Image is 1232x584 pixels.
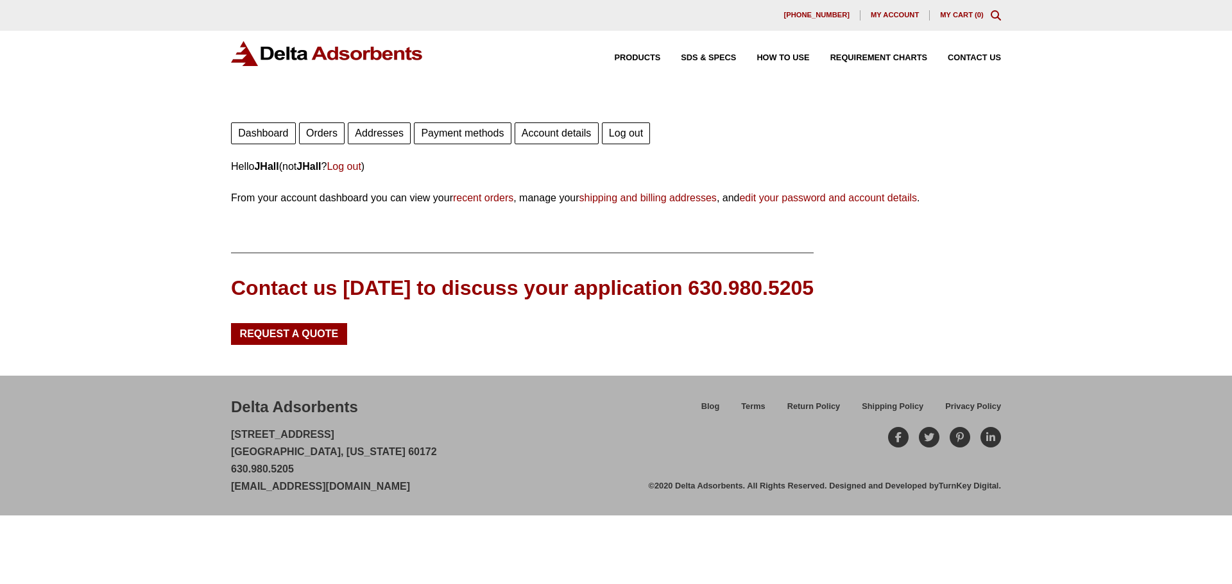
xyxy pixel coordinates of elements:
a: Return Policy [776,399,851,422]
span: [PHONE_NUMBER] [783,12,850,19]
a: My Cart (0) [940,11,984,19]
a: recent orders [453,192,513,203]
a: Log out [602,122,651,144]
a: SDS & SPECS [660,54,736,62]
a: Orders [299,122,345,144]
nav: Account pages [231,119,1001,144]
a: Requirement Charts [810,54,927,62]
span: Requirement Charts [830,54,927,62]
span: Terms [741,403,765,411]
a: My account [860,10,930,21]
img: Delta Adsorbents [231,41,424,66]
p: [STREET_ADDRESS] [GEOGRAPHIC_DATA], [US_STATE] 60172 630.980.5205 [231,426,437,496]
span: My account [871,12,919,19]
span: SDS & SPECS [681,54,736,62]
a: Blog [690,399,730,422]
a: Account details [515,122,599,144]
strong: JHall [254,161,278,172]
a: Terms [730,399,776,422]
a: edit your password and account details [739,192,917,203]
div: Delta Adsorbents [231,396,358,418]
a: shipping and billing addresses [579,192,717,203]
a: Log out [327,161,361,172]
a: Shipping Policy [851,399,934,422]
a: Payment methods [414,122,511,144]
a: [EMAIL_ADDRESS][DOMAIN_NAME] [231,481,410,492]
p: Hello (not ? ) [231,158,1001,175]
span: Privacy Policy [945,403,1001,411]
div: Contact us [DATE] to discuss your application 630.980.5205 [231,274,814,303]
a: TurnKey Digital [939,481,999,490]
div: Toggle Modal Content [991,10,1001,21]
a: Dashboard [231,122,296,144]
span: Products [615,54,661,62]
span: 0 [977,11,981,19]
a: Privacy Policy [934,399,1001,422]
strong: JHall [296,161,321,172]
p: From your account dashboard you can view your , manage your , and . [231,189,1001,206]
a: How to Use [736,54,809,62]
a: Request a Quote [231,323,347,345]
a: Addresses [348,122,411,144]
span: Blog [701,403,719,411]
span: How to Use [757,54,809,62]
a: Products [594,54,661,62]
div: ©2020 Delta Adsorbents. All Rights Reserved. Designed and Developed by . [649,480,1001,492]
span: Return Policy [787,403,841,411]
span: Contact Us [948,54,1001,62]
span: Request a Quote [240,329,339,339]
a: [PHONE_NUMBER] [773,10,860,21]
a: Contact Us [927,54,1001,62]
span: Shipping Policy [862,403,923,411]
